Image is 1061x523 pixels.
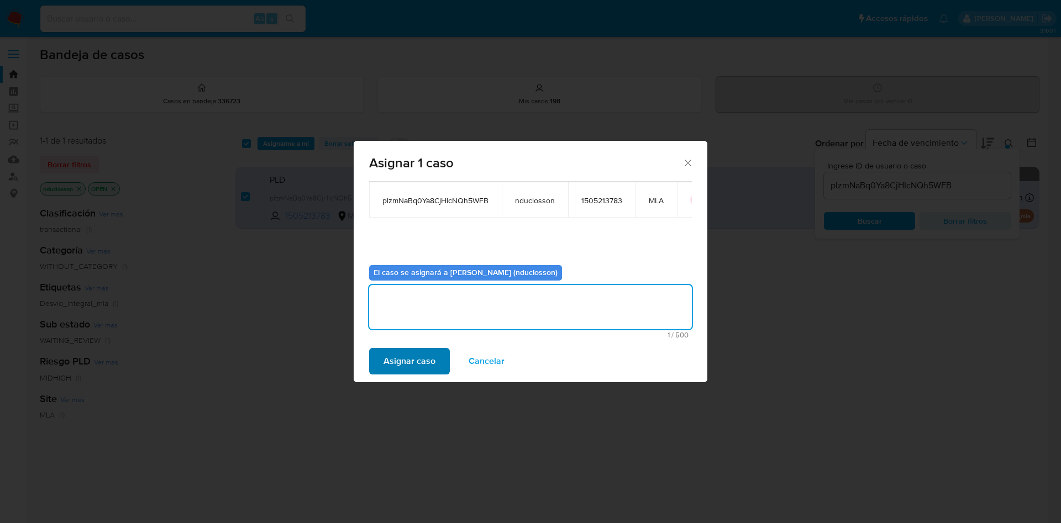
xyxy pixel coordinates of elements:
span: Asignar caso [384,349,435,373]
button: Asignar caso [369,348,450,374]
button: Cerrar ventana [682,157,692,167]
span: nduclosson [515,196,555,205]
span: plzmNaBq0Ya8CjHIcNQh5WFB [382,196,489,205]
button: Cancelar [454,348,519,374]
div: assign-modal [354,141,707,382]
b: El caso se asignará a [PERSON_NAME] (nduclosson) [374,267,558,278]
span: Máximo 500 caracteres [372,331,689,339]
button: icon-button [690,193,703,207]
span: Cancelar [469,349,505,373]
span: Asignar 1 caso [369,156,682,170]
span: MLA [649,196,664,205]
span: 1505213783 [581,196,622,205]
